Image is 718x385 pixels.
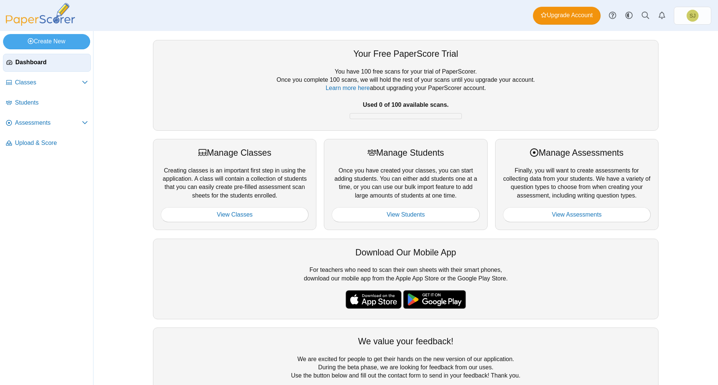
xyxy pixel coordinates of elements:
img: google-play-badge.png [403,290,466,309]
span: Dashboard [15,58,88,66]
img: apple-store-badge.svg [346,290,402,309]
div: Creating classes is an important first step in using the application. A class will contain a coll... [153,139,316,230]
a: PaperScorer [3,21,78,27]
a: Students [3,94,91,112]
span: Stacey Johnson [687,10,699,22]
a: Learn more here [326,85,370,91]
div: Download Our Mobile App [161,246,651,258]
a: Create New [3,34,90,49]
a: Classes [3,74,91,92]
a: Alerts [654,7,670,24]
span: Students [15,99,88,107]
b: Used 0 of 100 available scans. [363,102,448,108]
a: View Assessments [503,207,651,222]
a: Upgrade Account [533,7,601,25]
div: Once you have created your classes, you can start adding students. You can either add students on... [324,139,487,230]
span: Stacey Johnson [690,13,696,18]
span: Upgrade Account [541,11,593,19]
div: You have 100 free scans for your trial of PaperScorer. Once you complete 100 scans, we will hold ... [161,68,651,123]
a: View Students [332,207,479,222]
a: Dashboard [3,54,91,72]
a: Upload & Score [3,134,91,152]
div: Manage Assessments [503,147,651,159]
div: We value your feedback! [161,335,651,347]
div: Manage Classes [161,147,309,159]
a: View Classes [161,207,309,222]
span: Assessments [15,119,82,127]
img: PaperScorer [3,3,78,26]
a: Assessments [3,114,91,132]
a: Stacey Johnson [674,7,711,25]
span: Classes [15,78,82,87]
div: Manage Students [332,147,479,159]
span: Upload & Score [15,139,88,147]
div: For teachers who need to scan their own sheets with their smart phones, download our mobile app f... [153,239,659,319]
div: Your Free PaperScore Trial [161,48,651,60]
div: Finally, you will want to create assessments for collecting data from your students. We have a va... [495,139,659,230]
